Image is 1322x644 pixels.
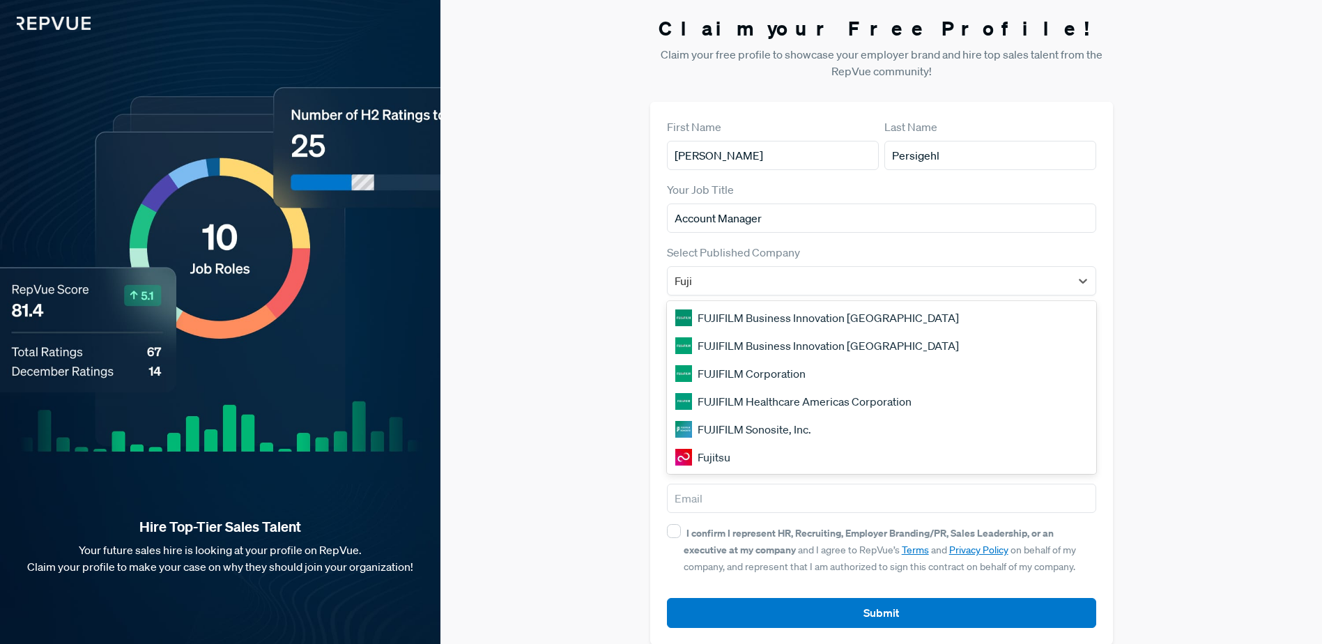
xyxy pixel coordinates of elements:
[675,337,692,354] img: FUJIFILM Business Innovation Singapore
[667,443,1096,471] div: Fujitsu
[650,17,1113,40] h3: Claim your Free Profile!
[684,527,1076,573] span: and I agree to RepVue’s and on behalf of my company, and represent that I am authorized to sign t...
[667,204,1096,233] input: Title
[684,526,1054,556] strong: I confirm I represent HR, Recruiting, Employer Branding/PR, Sales Leadership, or an executive at ...
[667,484,1096,513] input: Email
[902,544,929,556] a: Terms
[675,421,692,438] img: FUJIFILM Sonosite, Inc.
[884,141,1096,170] input: Last Name
[675,365,692,382] img: FUJIFILM Corporation
[675,449,692,466] img: Fujitsu
[667,598,1096,628] button: Submit
[650,46,1113,79] p: Claim your free profile to showcase your employer brand and hire top sales talent from the RepVue...
[667,244,800,261] label: Select Published Company
[667,332,1096,360] div: FUJIFILM Business Innovation [GEOGRAPHIC_DATA]
[667,118,721,135] label: First Name
[22,542,418,575] p: Your future sales hire is looking at your profile on RepVue. Claim your profile to make your case...
[667,360,1096,388] div: FUJIFILM Corporation
[667,181,734,198] label: Your Job Title
[22,518,418,536] strong: Hire Top-Tier Sales Talent
[675,309,692,326] img: FUJIFILM Business Innovation Australia
[675,393,692,410] img: FUJIFILM Healthcare Americas Corporation
[667,388,1096,415] div: FUJIFILM Healthcare Americas Corporation
[667,304,1096,332] div: FUJIFILM Business Innovation [GEOGRAPHIC_DATA]
[667,415,1096,443] div: FUJIFILM Sonosite, Inc.
[949,544,1008,556] a: Privacy Policy
[884,118,937,135] label: Last Name
[667,141,879,170] input: First Name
